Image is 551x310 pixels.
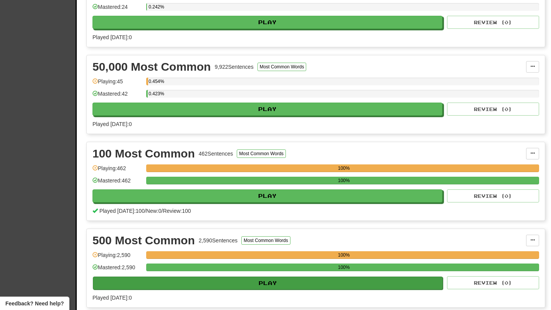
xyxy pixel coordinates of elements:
[92,264,142,276] div: Mastered: 2,590
[92,103,442,116] button: Play
[214,63,253,71] div: 9,922 Sentences
[447,103,539,116] button: Review (0)
[241,236,290,245] button: Most Common Words
[92,34,132,40] span: Played [DATE]: 0
[162,208,163,214] span: /
[447,276,539,289] button: Review (0)
[447,16,539,29] button: Review (0)
[92,16,442,29] button: Play
[145,208,146,214] span: /
[93,277,443,290] button: Play
[92,3,142,16] div: Mastered: 24
[92,251,142,264] div: Playing: 2,590
[199,237,238,244] div: 2,590 Sentences
[92,61,211,73] div: 50,000 Most Common
[99,208,145,214] span: Played [DATE]: 100
[148,164,539,172] div: 100%
[92,164,142,177] div: Playing: 462
[257,63,307,71] button: Most Common Words
[92,90,142,103] div: Mastered: 42
[237,149,286,158] button: Most Common Words
[148,177,539,184] div: 100%
[148,251,539,259] div: 100%
[92,121,132,127] span: Played [DATE]: 0
[163,208,191,214] span: Review: 100
[5,300,64,307] span: Open feedback widget
[447,189,539,202] button: Review (0)
[92,295,132,301] span: Played [DATE]: 0
[92,177,142,189] div: Mastered: 462
[92,148,195,159] div: 100 Most Common
[199,150,233,157] div: 462 Sentences
[92,78,142,90] div: Playing: 45
[92,235,195,246] div: 500 Most Common
[148,264,539,271] div: 100%
[92,189,442,202] button: Play
[146,208,162,214] span: New: 0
